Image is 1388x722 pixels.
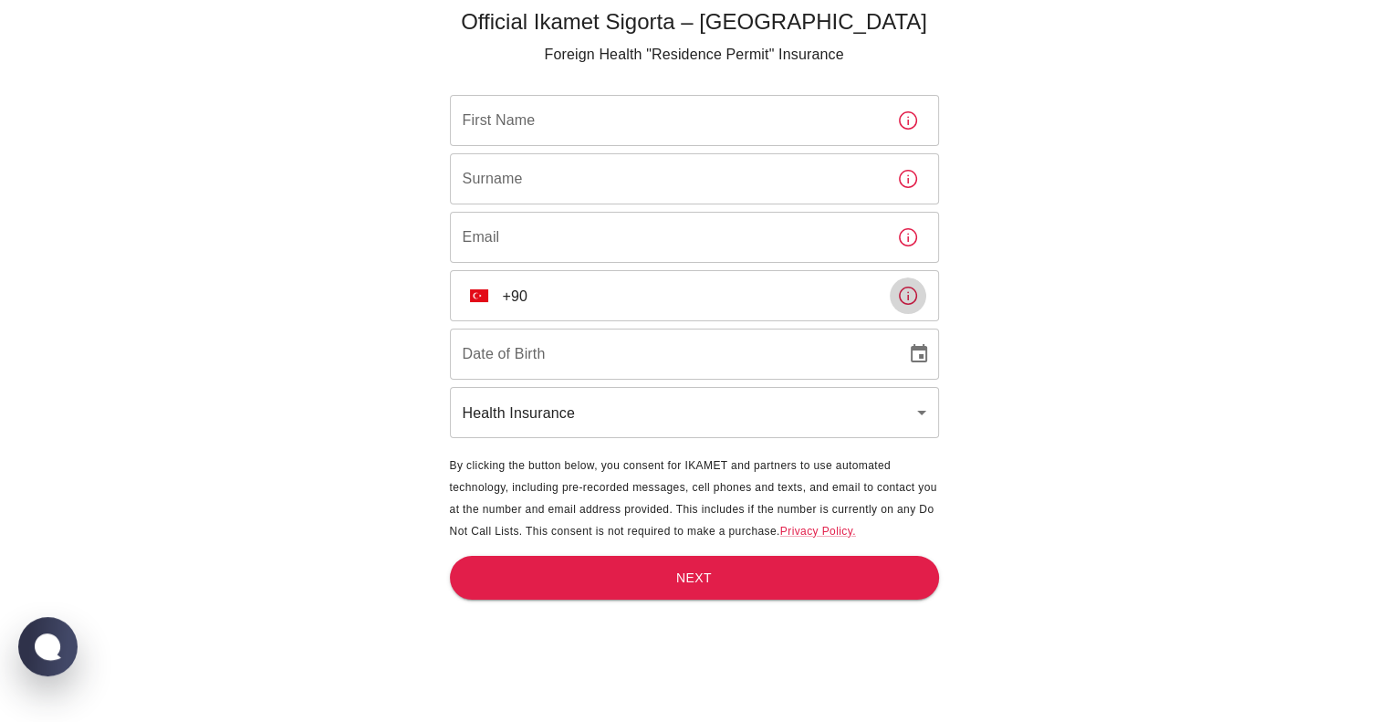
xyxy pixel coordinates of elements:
[450,459,937,538] span: By clicking the button below, you consent for IKAMET and partners to use automated technology, in...
[901,336,937,372] button: Choose date
[450,7,939,37] h5: Official Ikamet Sigorta – [GEOGRAPHIC_DATA]
[463,279,496,312] button: Select country
[450,329,893,380] input: DD/MM/YYYY
[470,289,488,302] img: unknown
[450,44,939,66] p: Foreign Health "Residence Permit" Insurance
[780,525,856,538] a: Privacy Policy.
[450,387,939,438] div: Health Insurance
[450,556,939,601] button: Next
